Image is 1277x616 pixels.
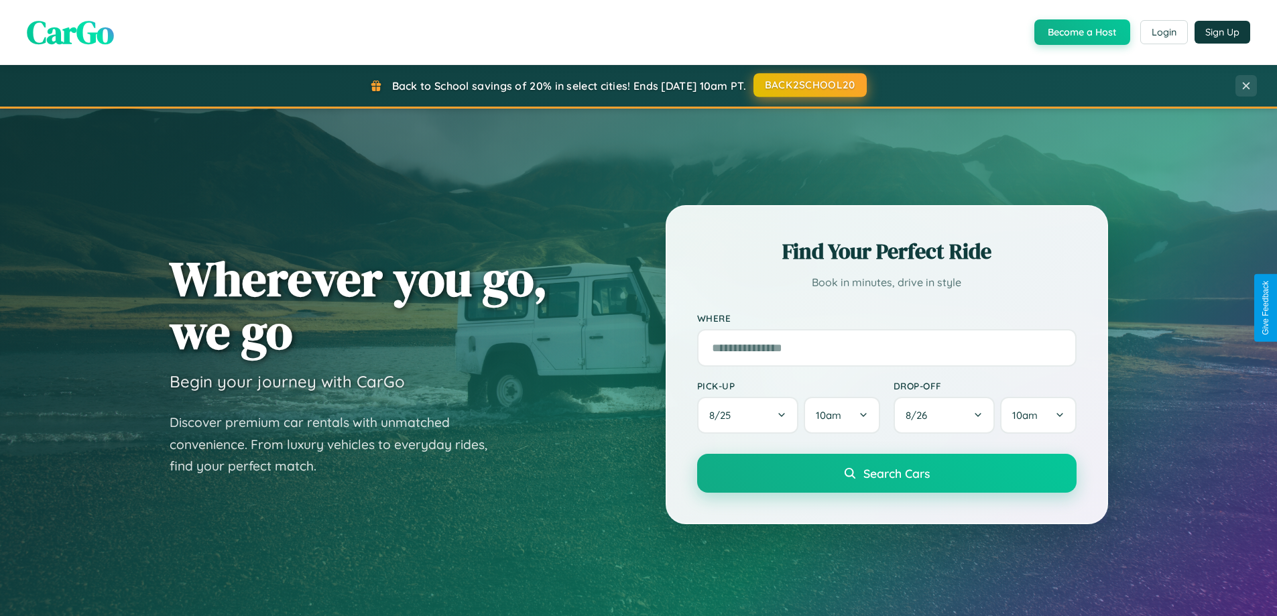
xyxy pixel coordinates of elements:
button: BACK2SCHOOL20 [753,73,867,97]
h2: Find Your Perfect Ride [697,237,1077,266]
button: Search Cars [697,454,1077,493]
span: Search Cars [863,466,930,481]
button: 8/25 [697,397,799,434]
label: Drop-off [894,380,1077,391]
p: Book in minutes, drive in style [697,273,1077,292]
button: 8/26 [894,397,995,434]
span: CarGo [27,10,114,54]
span: 10am [816,409,841,422]
span: 8 / 26 [906,409,934,422]
p: Discover premium car rentals with unmatched convenience. From luxury vehicles to everyday rides, ... [170,412,505,477]
button: Login [1140,20,1188,44]
button: Sign Up [1195,21,1250,44]
label: Where [697,312,1077,324]
h3: Begin your journey with CarGo [170,371,405,391]
label: Pick-up [697,380,880,391]
button: 10am [804,397,879,434]
div: Give Feedback [1261,281,1270,335]
button: Become a Host [1034,19,1130,45]
span: 8 / 25 [709,409,737,422]
span: 10am [1012,409,1038,422]
button: 10am [1000,397,1076,434]
h1: Wherever you go, we go [170,252,548,358]
span: Back to School savings of 20% in select cities! Ends [DATE] 10am PT. [392,79,746,93]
